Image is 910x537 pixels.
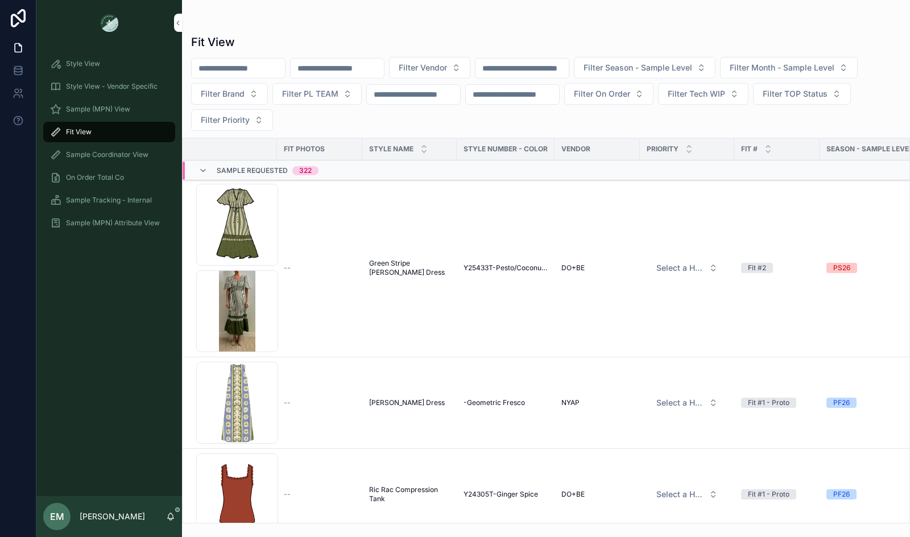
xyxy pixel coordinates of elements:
[753,83,851,105] button: Select Button
[647,484,727,505] button: Select Button
[191,109,273,131] button: Select Button
[574,88,630,100] span: Filter On Order
[369,398,450,407] a: [PERSON_NAME] Dress
[833,263,850,273] div: PS26
[66,150,148,159] span: Sample Coordinator View
[36,46,182,248] div: scrollable content
[43,167,175,188] a: On Order Total Co
[748,398,789,408] div: Fit #1 - Proto
[43,190,175,210] a: Sample Tracking - Internal
[369,259,450,277] a: Green Stripe [PERSON_NAME] Dress
[464,398,525,407] span: -Geometric Fresco
[201,88,245,100] span: Filter Brand
[741,263,813,273] a: Fit #2
[284,144,325,154] span: Fit Photos
[282,88,338,100] span: Filter PL TEAM
[561,144,590,154] span: Vendor
[284,398,291,407] span: --
[191,34,235,50] h1: Fit View
[656,397,704,408] span: Select a HP FIT LEVEL
[43,76,175,97] a: Style View - Vendor Specific
[741,489,813,499] a: Fit #1 - Proto
[561,490,585,499] span: DO+BE
[284,398,355,407] a: --
[741,144,758,154] span: Fit #
[668,88,725,100] span: Filter Tech WIP
[284,263,355,272] a: --
[284,263,291,272] span: --
[656,262,704,274] span: Select a HP FIT LEVEL
[720,57,858,79] button: Select Button
[66,127,92,137] span: Fit View
[50,510,64,523] span: EM
[564,83,653,105] button: Select Button
[66,196,152,205] span: Sample Tracking - Internal
[369,398,445,407] span: [PERSON_NAME] Dress
[748,263,766,273] div: Fit #2
[389,57,470,79] button: Select Button
[43,53,175,74] a: Style View
[561,398,580,407] span: NYAP
[464,398,548,407] a: -Geometric Fresco
[284,490,355,499] a: --
[100,14,118,32] img: App logo
[80,511,145,522] p: [PERSON_NAME]
[43,213,175,233] a: Sample (MPN) Attribute View
[191,83,268,105] button: Select Button
[561,263,633,272] a: DO+BE
[272,83,362,105] button: Select Button
[369,485,450,503] a: Ric Rac Compression Tank
[369,144,413,154] span: STYLE NAME
[66,105,130,114] span: Sample (MPN) View
[299,166,312,175] div: 322
[217,166,288,175] span: Sample Requested
[748,489,789,499] div: Fit #1 - Proto
[66,218,160,228] span: Sample (MPN) Attribute View
[647,258,727,278] button: Select Button
[656,489,704,500] span: Select a HP FIT LEVEL
[464,263,548,272] a: Y25433T-Pesto/Coconut Milk
[647,393,727,413] button: Select Button
[43,144,175,165] a: Sample Coordinator View
[66,173,124,182] span: On Order Total Co
[647,484,727,505] a: Select Button
[658,83,748,105] button: Select Button
[763,88,828,100] span: Filter TOP Status
[464,144,548,154] span: Style Number - Color
[574,57,715,79] button: Select Button
[43,122,175,142] a: Fit View
[741,398,813,408] a: Fit #1 - Proto
[730,62,834,73] span: Filter Month - Sample Level
[833,398,850,408] div: PF26
[66,82,158,91] span: Style View - Vendor Specific
[201,114,250,126] span: Filter Priority
[647,257,727,279] a: Select Button
[561,490,633,499] a: DO+BE
[561,398,633,407] a: NYAP
[66,59,100,68] span: Style View
[399,62,447,73] span: Filter Vendor
[647,144,679,154] span: PRIORITY
[464,490,538,499] span: Y24305T-Ginger Spice
[284,490,291,499] span: --
[464,490,548,499] a: Y24305T-Ginger Spice
[43,99,175,119] a: Sample (MPN) View
[561,263,585,272] span: DO+BE
[584,62,692,73] span: Filter Season - Sample Level
[833,489,850,499] div: PF26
